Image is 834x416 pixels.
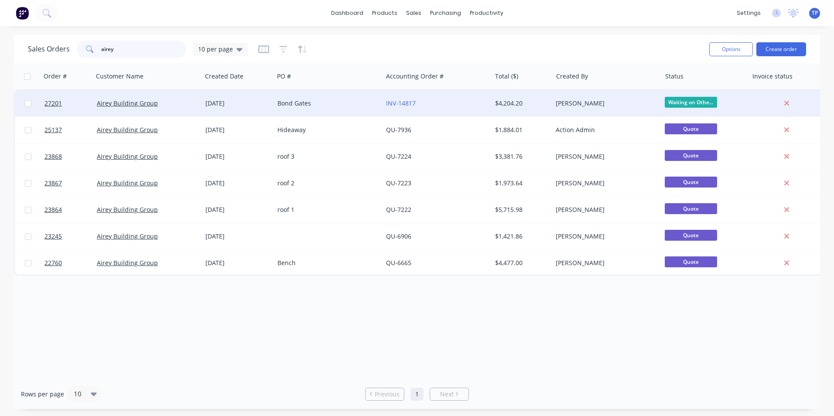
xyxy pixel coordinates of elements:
div: [DATE] [205,179,270,188]
div: productivity [465,7,508,20]
div: $4,477.00 [495,259,546,267]
div: [PERSON_NAME] [556,205,653,214]
div: [PERSON_NAME] [556,152,653,161]
a: INV-14817 [386,99,416,107]
div: $1,421.86 [495,232,546,241]
span: 22760 [44,259,62,267]
div: [PERSON_NAME] [556,99,653,108]
div: settings [732,7,765,20]
div: Created By [556,72,588,81]
div: roof 1 [277,205,374,214]
ul: Pagination [362,388,472,401]
div: $5,715.98 [495,205,546,214]
div: $1,884.01 [495,126,546,134]
span: 25137 [44,126,62,134]
span: Previous [375,390,400,399]
div: [PERSON_NAME] [556,232,653,241]
a: QU-7224 [386,152,411,160]
div: $3,381.76 [495,152,546,161]
a: Airey Building Group [97,99,158,107]
a: Airey Building Group [97,152,158,160]
span: TP [812,9,818,17]
div: Invoice status [752,72,793,81]
div: Bond Gates [277,99,374,108]
input: Search... [101,41,186,58]
a: 25137 [44,117,97,143]
button: Create order [756,42,806,56]
div: [PERSON_NAME] [556,179,653,188]
a: Page 1 is your current page [410,388,424,401]
a: Airey Building Group [97,232,158,240]
div: $1,973.64 [495,179,546,188]
a: Airey Building Group [97,179,158,187]
div: products [368,7,402,20]
span: Quote [665,203,717,214]
div: roof 3 [277,152,374,161]
a: 23868 [44,143,97,170]
div: [PERSON_NAME] [556,259,653,267]
a: 23867 [44,170,97,196]
span: Rows per page [21,390,64,399]
span: Waiting on Othe... [665,97,717,108]
div: [DATE] [205,259,270,267]
div: [DATE] [205,205,270,214]
a: QU-6665 [386,259,411,267]
a: QU-7936 [386,126,411,134]
div: Status [665,72,684,81]
span: 27201 [44,99,62,108]
span: Quote [665,123,717,134]
div: [DATE] [205,232,270,241]
div: Hideaway [277,126,374,134]
span: Next [440,390,454,399]
a: QU-7222 [386,205,411,214]
button: Options [709,42,753,56]
div: Bench [277,259,374,267]
h1: Sales Orders [28,45,70,53]
div: roof 2 [277,179,374,188]
div: Action Admin [556,126,653,134]
a: 23864 [44,197,97,223]
a: Previous page [366,390,404,399]
a: 22760 [44,250,97,276]
a: 27201 [44,90,97,116]
div: Total ($) [495,72,518,81]
span: 23868 [44,152,62,161]
div: purchasing [426,7,465,20]
a: QU-7223 [386,179,411,187]
a: Next page [430,390,468,399]
img: Factory [16,7,29,20]
div: sales [402,7,426,20]
a: Airey Building Group [97,259,158,267]
span: 23867 [44,179,62,188]
a: Airey Building Group [97,205,158,214]
div: PO # [277,72,291,81]
a: Airey Building Group [97,126,158,134]
a: QU-6906 [386,232,411,240]
div: Accounting Order # [386,72,444,81]
a: 23245 [44,223,97,249]
span: Quote [665,177,717,188]
span: Quote [665,150,717,161]
span: 10 per page [198,44,233,54]
span: Quote [665,230,717,241]
div: [DATE] [205,99,270,108]
div: [DATE] [205,126,270,134]
span: 23245 [44,232,62,241]
div: Customer Name [96,72,144,81]
span: 23864 [44,205,62,214]
div: $4,204.20 [495,99,546,108]
div: Order # [44,72,67,81]
a: dashboard [327,7,368,20]
div: [DATE] [205,152,270,161]
div: Created Date [205,72,243,81]
span: Quote [665,256,717,267]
